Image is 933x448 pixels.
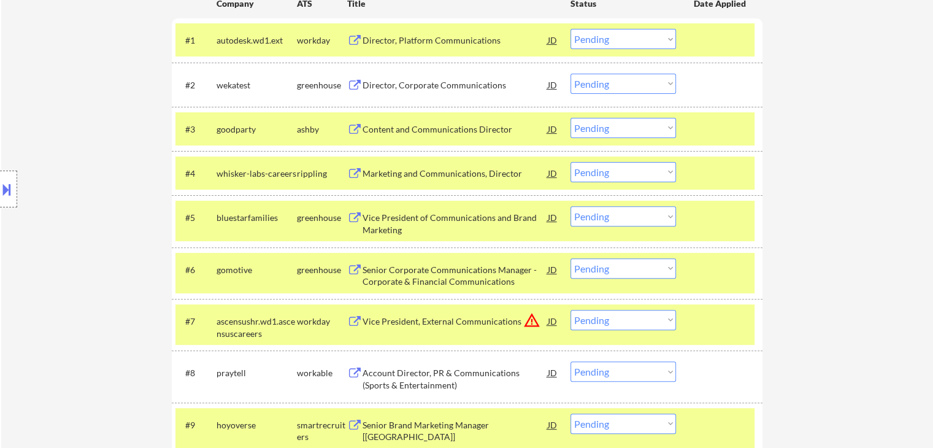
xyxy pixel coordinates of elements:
div: #1 [185,34,207,47]
div: greenhouse [297,212,347,224]
div: bluestarfamilies [217,212,297,224]
div: Content and Communications Director [363,123,548,136]
div: JD [547,162,559,184]
div: autodesk.wd1.ext [217,34,297,47]
div: ascensushr.wd1.ascensuscareers [217,315,297,339]
div: smartrecruiters [297,419,347,443]
button: warning_amber [523,312,540,329]
div: wekatest [217,79,297,91]
div: rippling [297,168,347,180]
div: greenhouse [297,264,347,276]
div: Senior Corporate Communications Manager - Corporate & Financial Communications [363,264,548,288]
div: JD [547,29,559,51]
div: #7 [185,315,207,328]
div: Director, Corporate Communications [363,79,548,91]
div: Account Director, PR & Communications (Sports & Entertainment) [363,367,548,391]
div: hoyoverse [217,419,297,431]
div: workable [297,367,347,379]
div: JD [547,310,559,332]
div: whisker-labs-careers [217,168,297,180]
div: gomotive [217,264,297,276]
div: Vice President of Communications and Brand Marketing [363,212,548,236]
div: workday [297,34,347,47]
div: Vice President, External Communications [363,315,548,328]
div: goodparty [217,123,297,136]
div: JD [547,206,559,228]
div: Director, Platform Communications [363,34,548,47]
div: JD [547,118,559,140]
div: workday [297,315,347,328]
div: Marketing and Communications, Director [363,168,548,180]
div: Senior Brand Marketing Manager [[GEOGRAPHIC_DATA]] [363,419,548,443]
div: ashby [297,123,347,136]
div: JD [547,74,559,96]
div: greenhouse [297,79,347,91]
div: JD [547,361,559,384]
div: praytell [217,367,297,379]
div: JD [547,414,559,436]
div: JD [547,258,559,280]
div: #8 [185,367,207,379]
div: #9 [185,419,207,431]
